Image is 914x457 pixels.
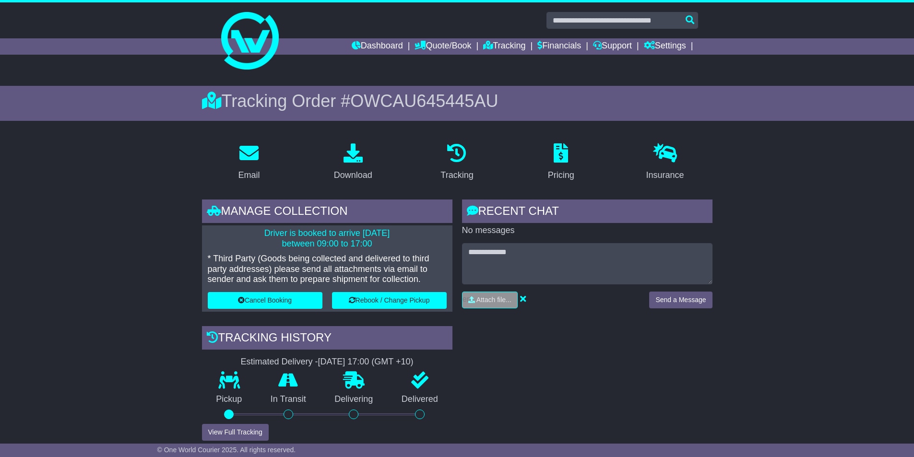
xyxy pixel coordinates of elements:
a: Quote/Book [415,38,471,55]
a: Financials [537,38,581,55]
a: Email [232,140,266,185]
span: OWCAU645445AU [350,91,498,111]
a: Download [328,140,379,185]
div: Download [334,169,372,182]
div: Tracking Order # [202,91,712,111]
button: Rebook / Change Pickup [332,292,447,309]
p: * Third Party (Goods being collected and delivered to third party addresses) please send all atta... [208,254,447,285]
a: Tracking [434,140,479,185]
p: Driver is booked to arrive [DATE] between 09:00 to 17:00 [208,228,447,249]
div: Estimated Delivery - [202,357,452,367]
div: Manage collection [202,199,452,225]
a: Support [593,38,632,55]
p: Delivering [320,394,388,405]
button: Cancel Booking [208,292,322,309]
div: RECENT CHAT [462,199,712,225]
p: In Transit [256,394,320,405]
a: Pricing [542,140,581,185]
span: © One World Courier 2025. All rights reserved. [157,446,296,454]
p: No messages [462,225,712,236]
div: [DATE] 17:00 (GMT +10) [318,357,414,367]
div: Tracking history [202,326,452,352]
button: Send a Message [649,292,712,308]
div: Pricing [548,169,574,182]
a: Dashboard [352,38,403,55]
a: Settings [644,38,686,55]
div: Email [238,169,260,182]
div: Tracking [440,169,473,182]
div: Insurance [646,169,684,182]
a: Insurance [640,140,690,185]
button: View Full Tracking [202,424,269,441]
p: Pickup [202,394,257,405]
a: Tracking [483,38,525,55]
p: Delivered [387,394,452,405]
